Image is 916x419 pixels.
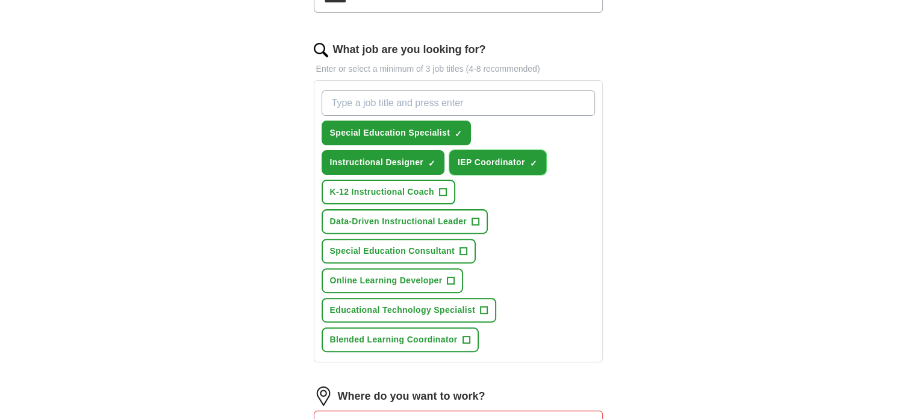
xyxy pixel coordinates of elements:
button: Educational Technology Specialist [322,298,497,323]
span: Educational Technology Specialist [330,304,476,317]
button: Special Education Specialist✓ [322,121,472,145]
span: Special Education Specialist [330,127,450,139]
span: Instructional Designer [330,156,424,169]
img: location.png [314,386,333,406]
span: ✓ [428,159,435,168]
button: Blended Learning Coordinator [322,327,479,352]
span: Data-Driven Instructional Leader [330,215,467,228]
button: Special Education Consultant [322,239,476,263]
p: Enter or select a minimum of 3 job titles (4-8 recommended) [314,63,603,75]
button: IEP Coordinator✓ [449,150,546,175]
button: Instructional Designer✓ [322,150,445,175]
span: Special Education Consultant [330,245,455,257]
span: K-12 Instructional Coach [330,186,434,198]
span: Online Learning Developer [330,274,443,287]
label: Where do you want to work? [338,388,485,405]
button: K-12 Instructional Coach [322,180,455,204]
img: search.png [314,43,328,57]
button: Online Learning Developer [322,268,464,293]
span: ✓ [530,159,537,168]
span: IEP Coordinator [458,156,525,169]
span: Blended Learning Coordinator [330,333,458,346]
label: What job are you looking for? [333,42,486,58]
button: Data-Driven Instructional Leader [322,209,488,234]
span: ✓ [455,129,462,139]
input: Type a job title and press enter [322,90,595,116]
